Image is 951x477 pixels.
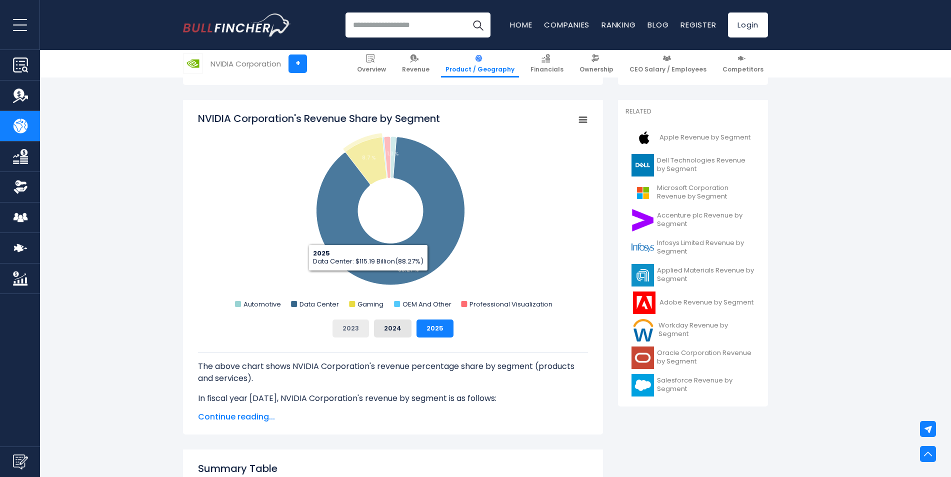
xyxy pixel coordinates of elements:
a: Home [510,19,532,30]
img: AAPL logo [631,126,656,149]
span: Competitors [722,65,763,73]
a: Salesforce Revenue by Segment [625,371,760,399]
span: Infosys Limited Revenue by Segment [657,239,754,256]
button: 2024 [374,319,411,337]
span: Continue reading... [198,411,588,423]
img: NVDA logo [183,54,202,73]
img: DELL logo [631,154,654,176]
a: Go to homepage [183,13,290,36]
p: The above chart shows NVIDIA Corporation's revenue percentage share by segment (products and serv... [198,360,588,384]
tspan: 1.3 % [387,150,399,157]
p: Related [625,107,760,116]
button: 2025 [416,319,453,337]
span: Oracle Corporation Revenue by Segment [657,349,754,366]
text: OEM And Other [402,299,451,309]
span: Financials [530,65,563,73]
img: ORCL logo [631,346,654,369]
a: Dell Technologies Revenue by Segment [625,151,760,179]
text: Professional Visualization [469,299,552,309]
a: Competitors [718,50,768,77]
a: Financials [526,50,568,77]
span: Workday Revenue by Segment [658,321,754,338]
img: MSFT logo [631,181,654,204]
a: Ranking [601,19,635,30]
text: Gaming [357,299,383,309]
img: ACN logo [631,209,654,231]
a: Blog [647,19,668,30]
a: Apple Revenue by Segment [625,124,760,151]
span: Dell Technologies Revenue by Segment [657,156,754,173]
span: Salesforce Revenue by Segment [657,376,754,393]
img: ADBE logo [631,291,656,314]
h2: Summary Table [198,461,588,476]
svg: NVIDIA Corporation's Revenue Share by Segment [198,111,588,311]
a: Revenue [397,50,434,77]
a: Microsoft Corporation Revenue by Segment [625,179,760,206]
img: Ownership [13,179,28,194]
tspan: NVIDIA Corporation's Revenue Share by Segment [198,111,440,125]
a: Oracle Corporation Revenue by Segment [625,344,760,371]
img: Bullfincher logo [183,13,291,36]
span: Applied Materials Revenue by Segment [657,266,754,283]
a: + [288,54,307,73]
img: AMAT logo [631,264,654,286]
text: Data Center [299,299,339,309]
tspan: 88.27 % [398,266,419,273]
a: Infosys Limited Revenue by Segment [625,234,760,261]
a: Applied Materials Revenue by Segment [625,261,760,289]
div: NVIDIA Corporation [210,58,281,69]
span: Adobe Revenue by Segment [659,298,753,307]
tspan: 8.7 % [362,154,376,161]
img: INFY logo [631,236,654,259]
a: Workday Revenue by Segment [625,316,760,344]
a: Product / Geography [441,50,519,77]
text: Automotive [243,299,281,309]
span: Revenue [402,65,429,73]
a: CEO Salary / Employees [625,50,711,77]
span: Ownership [579,65,613,73]
img: WDAY logo [631,319,655,341]
a: Accenture plc Revenue by Segment [625,206,760,234]
button: 2023 [332,319,369,337]
a: Companies [544,19,589,30]
button: Search [465,12,490,37]
span: Microsoft Corporation Revenue by Segment [657,184,754,201]
span: Overview [357,65,386,73]
span: Accenture plc Revenue by Segment [657,211,754,228]
span: Apple Revenue by Segment [659,133,750,142]
a: Register [680,19,716,30]
span: CEO Salary / Employees [629,65,706,73]
a: Overview [352,50,390,77]
a: Ownership [575,50,618,77]
a: Login [728,12,768,37]
p: In fiscal year [DATE], NVIDIA Corporation's revenue by segment is as follows: [198,392,588,404]
img: CRM logo [631,374,654,396]
span: Product / Geography [445,65,514,73]
a: Adobe Revenue by Segment [625,289,760,316]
